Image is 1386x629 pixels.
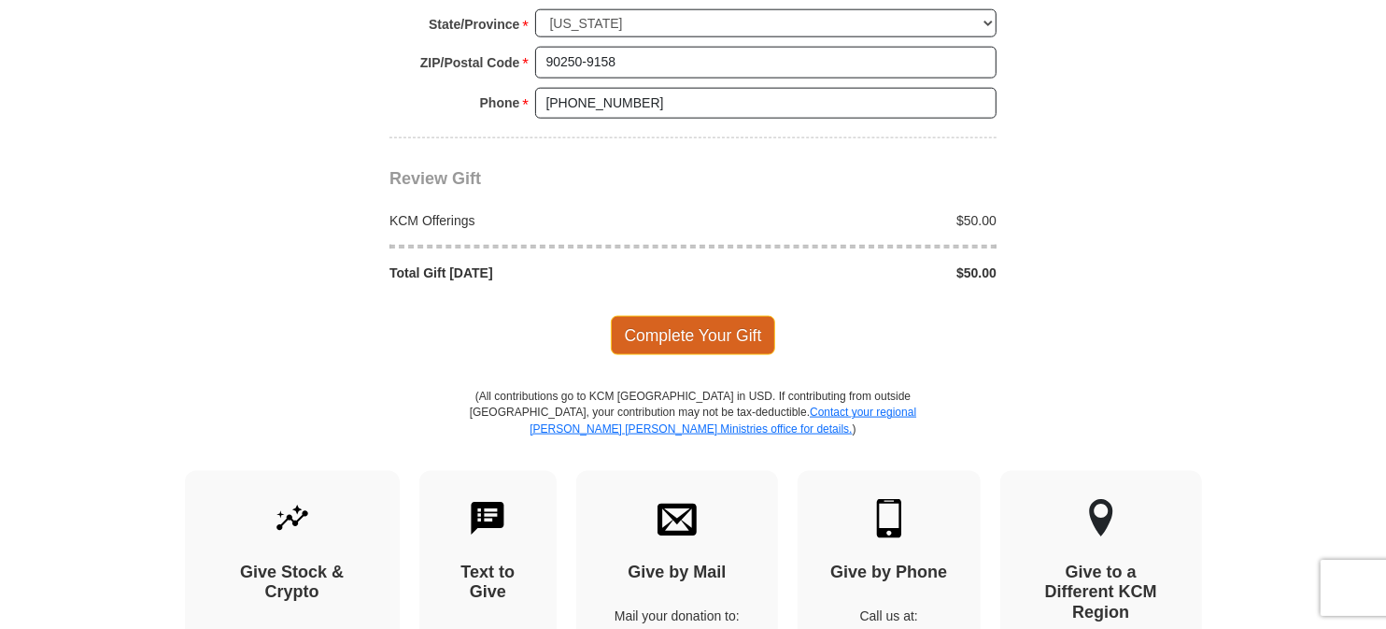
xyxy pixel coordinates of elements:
[693,264,1007,282] div: $50.00
[380,264,694,282] div: Total Gift [DATE]
[380,211,694,230] div: KCM Offerings
[870,499,909,538] img: mobile.svg
[1088,499,1114,538] img: other-region
[273,499,312,538] img: give-by-stock.svg
[530,406,916,435] a: Contact your regional [PERSON_NAME] [PERSON_NAME] Ministries office for details.
[469,389,917,470] p: (All contributions go to KCM [GEOGRAPHIC_DATA] in USD. If contributing from outside [GEOGRAPHIC_D...
[218,563,367,603] h4: Give Stock & Crypto
[452,563,525,603] h4: Text to Give
[830,563,948,583] h4: Give by Phone
[429,11,519,37] strong: State/Province
[658,499,697,538] img: envelope.svg
[609,607,745,625] p: Mail your donation to:
[468,499,507,538] img: text-to-give.svg
[389,169,481,188] span: Review Gift
[420,50,520,76] strong: ZIP/Postal Code
[830,607,948,625] p: Call us at:
[609,563,745,583] h4: Give by Mail
[480,90,520,116] strong: Phone
[693,211,1007,230] div: $50.00
[611,316,776,355] span: Complete Your Gift
[1033,563,1169,623] h4: Give to a Different KCM Region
